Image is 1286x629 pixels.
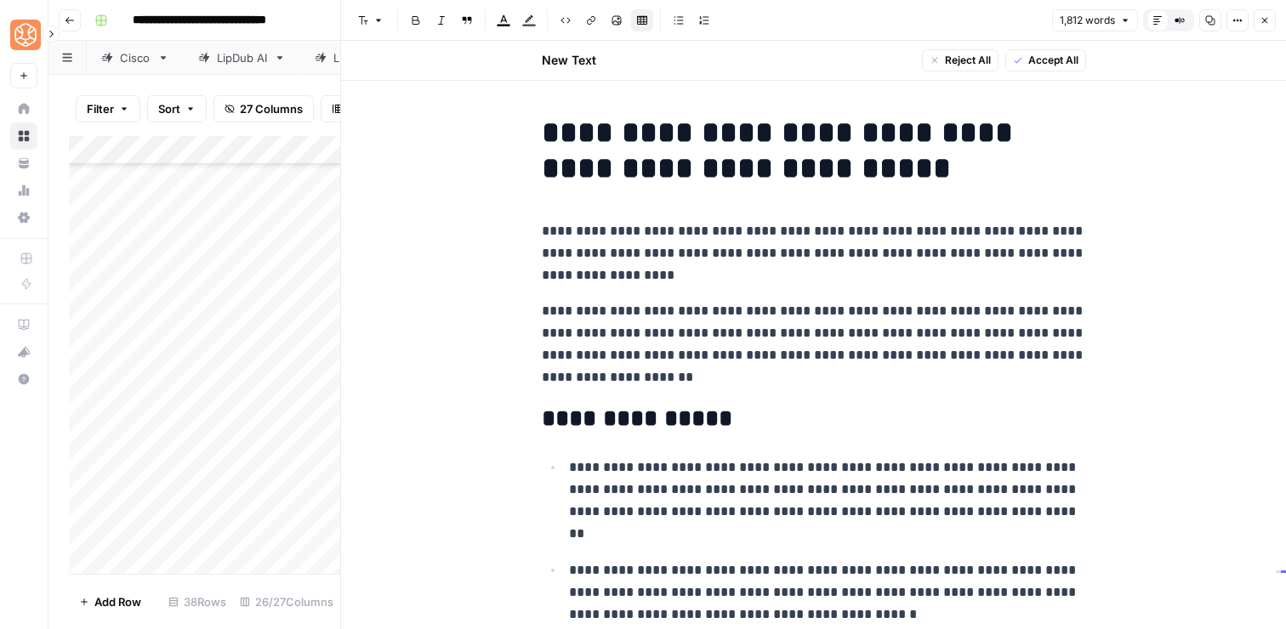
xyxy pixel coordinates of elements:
[10,338,37,365] button: What's new?
[11,339,37,365] div: What's new?
[10,204,37,231] a: Settings
[10,150,37,177] a: Your Data
[10,365,37,393] button: Help + Support
[1060,13,1115,28] span: 1,812 words
[213,95,314,122] button: 27 Columns
[10,95,37,122] a: Home
[120,49,151,66] div: Cisco
[1028,53,1078,68] span: Accept All
[10,20,41,50] img: SimpleTiger Logo
[158,100,180,117] span: Sort
[1052,9,1138,31] button: 1,812 words
[240,100,303,117] span: 27 Columns
[147,95,207,122] button: Sort
[233,588,340,615] div: 26/27 Columns
[10,14,37,56] button: Workspace: SimpleTiger
[69,588,151,615] button: Add Row
[10,311,37,338] a: AirOps Academy
[87,41,184,75] a: Cisco
[76,95,140,122] button: Filter
[945,53,991,68] span: Reject All
[922,49,999,71] button: Reject All
[184,41,300,75] a: LipDub AI
[87,100,114,117] span: Filter
[94,593,141,610] span: Add Row
[1005,49,1086,71] button: Accept All
[217,49,267,66] div: LipDub AI
[162,588,233,615] div: 38 Rows
[300,41,409,75] a: Live365
[542,52,596,69] h2: New Text
[10,177,37,204] a: Usage
[10,122,37,150] a: Browse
